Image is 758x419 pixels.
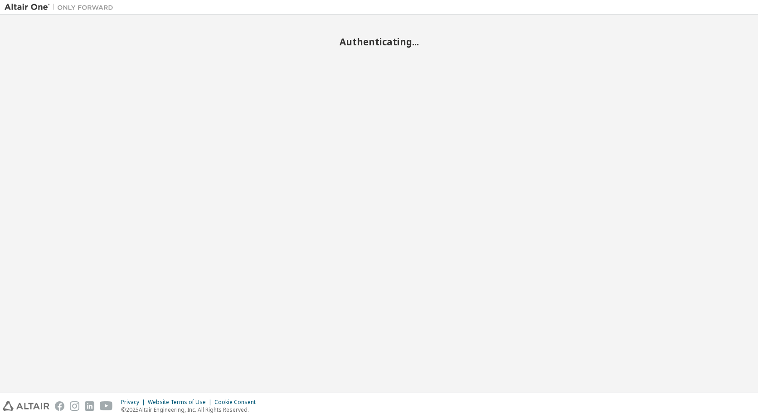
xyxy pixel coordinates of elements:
img: instagram.svg [70,401,79,411]
p: © 2025 Altair Engineering, Inc. All Rights Reserved. [121,406,261,414]
img: facebook.svg [55,401,64,411]
div: Privacy [121,399,148,406]
img: altair_logo.svg [3,401,49,411]
div: Website Terms of Use [148,399,214,406]
div: Cookie Consent [214,399,261,406]
img: youtube.svg [100,401,113,411]
img: linkedin.svg [85,401,94,411]
h2: Authenticating... [5,36,753,48]
img: Altair One [5,3,118,12]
